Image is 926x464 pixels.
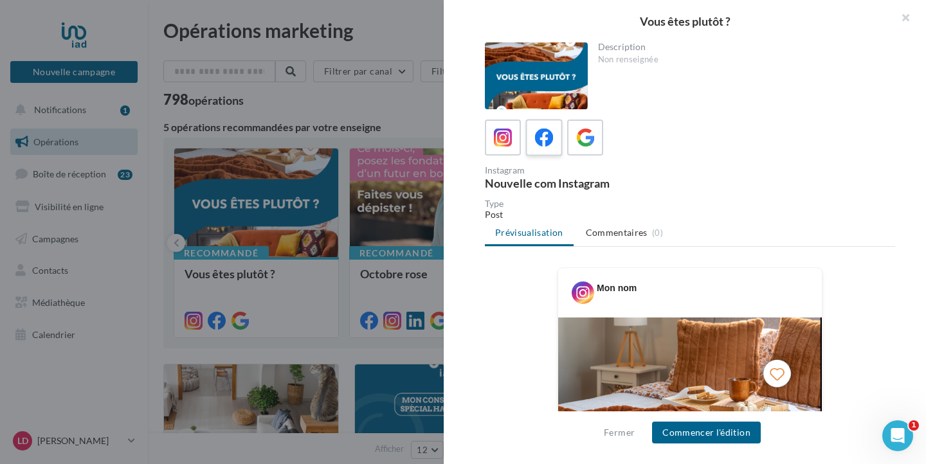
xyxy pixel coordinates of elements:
div: Vous êtes plutôt ? [464,15,905,27]
div: Mon nom [597,281,637,294]
iframe: Intercom live chat [882,420,913,451]
span: (0) [652,228,663,238]
span: Commentaires [586,226,648,239]
div: Description [598,42,885,51]
span: 1 [909,420,919,431]
div: Nouvelle com Instagram [485,177,685,189]
div: Type [485,199,895,208]
button: Fermer [599,425,640,440]
div: Non renseignée [598,54,885,66]
div: Post [485,208,895,221]
div: Instagram [485,166,685,175]
button: Commencer l'édition [652,422,761,443]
